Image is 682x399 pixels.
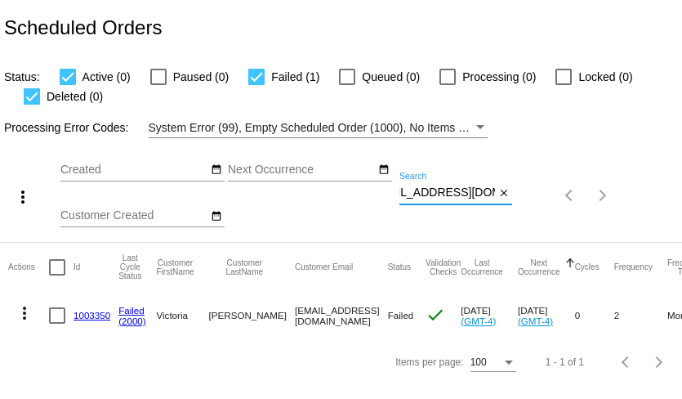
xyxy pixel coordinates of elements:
[461,258,503,276] button: Change sorting for LastOccurrenceUtc
[15,303,34,323] mat-icon: more_vert
[118,253,141,280] button: Change sorting for LastProcessingCycleId
[461,316,496,326] a: (GMT-4)
[578,67,632,87] span: Locked (0)
[4,121,129,134] span: Processing Error Codes:
[518,258,560,276] button: Change sorting for NextOccurrenceUtc
[173,67,229,87] span: Paused (0)
[554,179,586,212] button: Previous page
[209,258,280,276] button: Change sorting for CustomerLastName
[209,292,295,339] mat-cell: [PERSON_NAME]
[74,262,80,272] button: Change sorting for Id
[156,292,208,339] mat-cell: Victoria
[399,186,495,199] input: Search
[82,67,131,87] span: Active (0)
[426,243,461,292] mat-header-cell: Validation Checks
[586,179,619,212] button: Next page
[118,305,145,316] a: Failed
[47,87,103,106] span: Deleted (0)
[426,305,445,325] mat-icon: check
[4,70,40,83] span: Status:
[643,346,675,379] button: Next page
[271,67,319,87] span: Failed (1)
[60,209,207,222] input: Customer Created
[156,258,194,276] button: Change sorting for CustomerFirstName
[461,292,518,339] mat-cell: [DATE]
[118,316,146,326] a: (2000)
[211,164,222,177] mat-icon: date_range
[60,164,207,177] input: Created
[211,210,222,223] mat-icon: date_range
[13,187,33,207] mat-icon: more_vert
[575,262,600,272] button: Change sorting for Cycles
[295,292,388,339] mat-cell: [EMAIL_ADDRESS][DOMAIN_NAME]
[610,346,643,379] button: Previous page
[228,164,375,177] input: Next Occurrence
[8,243,49,292] mat-header-cell: Actions
[395,356,463,368] div: Items per page:
[388,262,411,272] button: Change sorting for Status
[614,262,653,272] button: Change sorting for Frequency
[575,292,614,339] mat-cell: 0
[388,310,414,321] span: Failed
[614,292,667,339] mat-cell: 2
[518,316,553,326] a: (GMT-4)
[470,356,487,368] span: 100
[149,118,488,138] mat-select: Filter by Processing Error Codes
[4,16,162,39] h2: Scheduled Orders
[518,292,575,339] mat-cell: [DATE]
[470,357,516,369] mat-select: Items per page:
[295,262,353,272] button: Change sorting for CustomerEmail
[495,185,512,202] button: Clear
[462,67,536,87] span: Processing (0)
[546,356,584,368] div: 1 - 1 of 1
[498,187,510,200] mat-icon: close
[362,67,420,87] span: Queued (0)
[378,164,390,177] mat-icon: date_range
[74,310,110,321] a: 1003350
